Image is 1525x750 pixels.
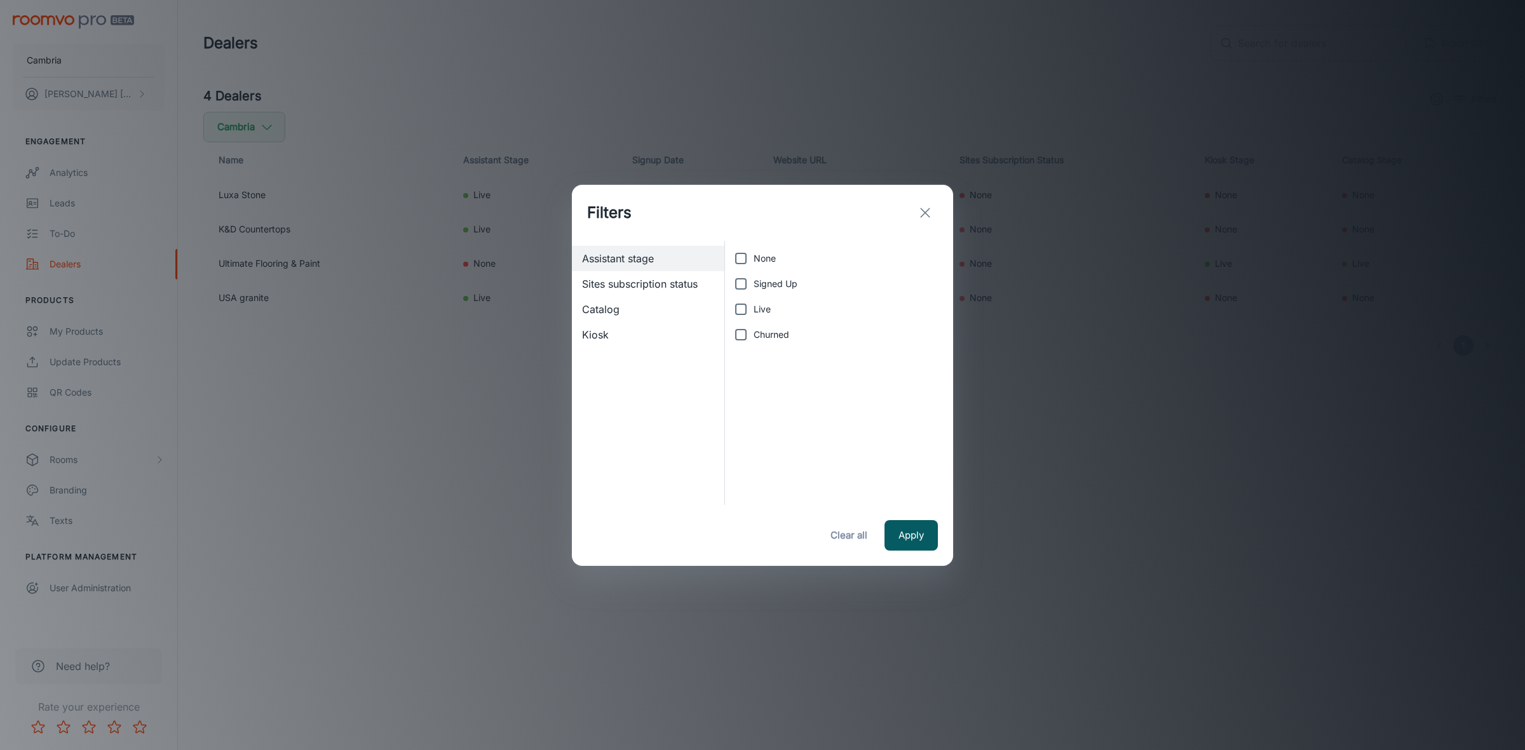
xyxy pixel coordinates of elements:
[582,302,714,317] span: Catalog
[754,302,771,316] span: Live
[572,271,724,297] div: Sites subscription status
[884,520,938,551] button: Apply
[587,201,632,224] h1: Filters
[754,277,797,291] span: Signed Up
[912,200,938,225] button: exit
[572,322,724,347] div: Kiosk
[572,246,724,271] div: Assistant stage
[572,297,724,322] div: Catalog
[582,276,714,291] span: Sites subscription status
[754,251,776,265] span: None
[754,328,789,342] span: Churned
[582,251,714,266] span: Assistant stage
[582,327,714,342] span: Kiosk
[823,520,874,551] button: Clear all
